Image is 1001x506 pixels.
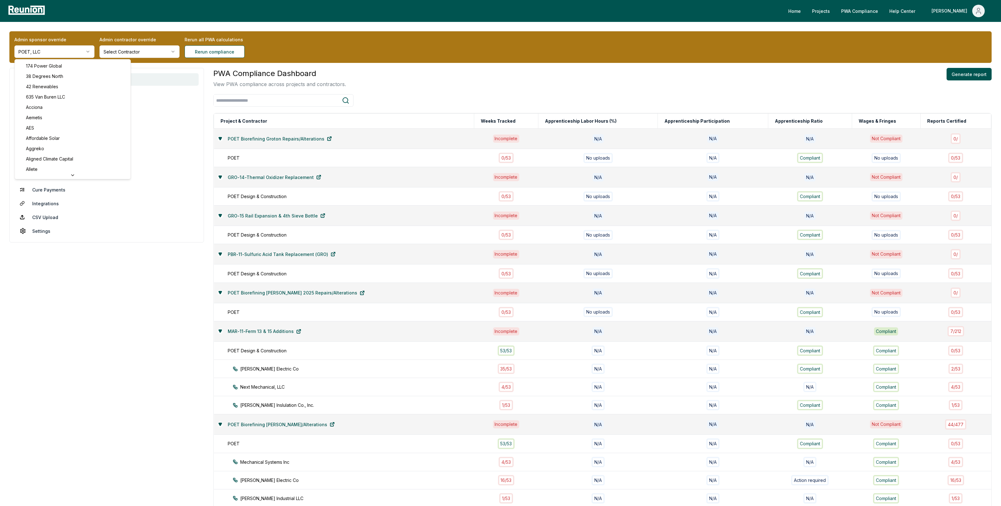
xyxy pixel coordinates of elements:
[26,104,43,110] span: Acciona
[26,135,60,141] span: Affordable Solar
[26,83,58,90] span: 42 Renewables
[26,114,42,121] span: Aemetis
[26,125,34,131] span: AES
[26,145,44,152] span: Aggreko
[26,156,73,162] span: Aligned Climate Capital
[26,94,65,100] span: 635 Van Buren LLC
[26,166,38,172] span: Allete
[26,73,63,79] span: 38 Degrees North
[26,63,62,69] span: 174 Power Global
